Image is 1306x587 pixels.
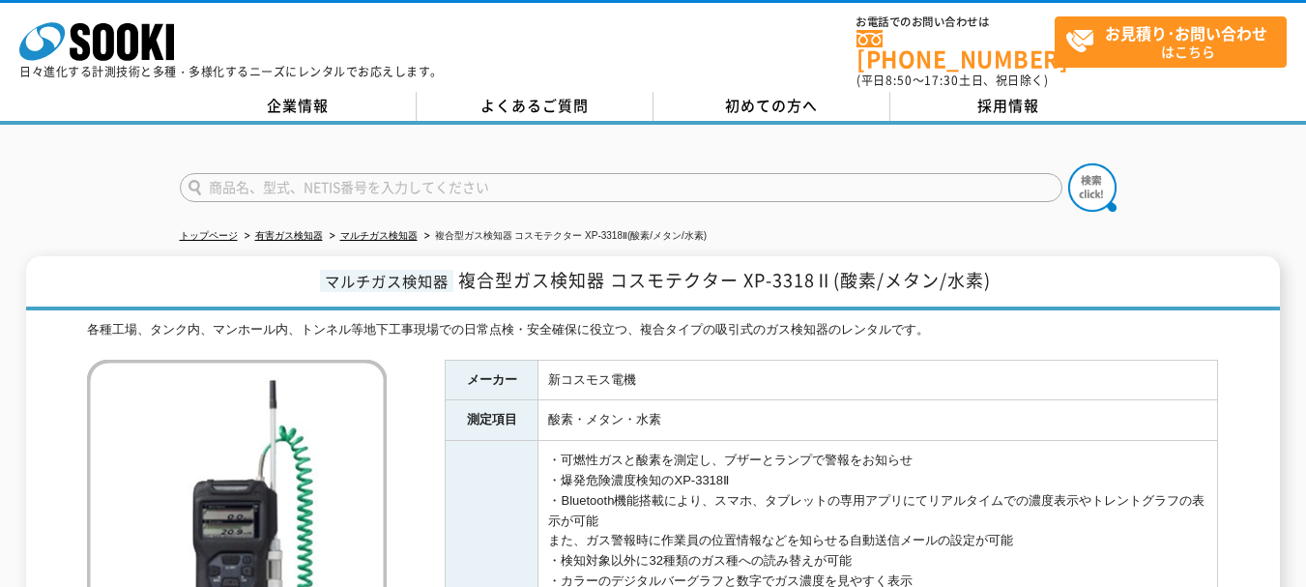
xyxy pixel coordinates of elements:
span: 初めての方へ [725,95,818,116]
span: お電話でのお問い合わせは [856,16,1055,28]
a: 有害ガス検知器 [255,230,323,241]
span: 17:30 [924,72,959,89]
a: 採用情報 [890,92,1127,121]
li: 複合型ガス検知器 コスモテクター XP-3318Ⅱ(酸素/メタン/水素) [421,226,708,247]
img: btn_search.png [1068,163,1117,212]
th: 測定項目 [446,400,538,441]
span: (平日 ～ 土日、祝日除く) [856,72,1048,89]
td: 新コスモス電機 [538,360,1218,400]
td: 酸素・メタン・水素 [538,400,1218,441]
a: トップページ [180,230,238,241]
th: メーカー [446,360,538,400]
a: お見積り･お問い合わせはこちら [1055,16,1287,68]
a: [PHONE_NUMBER] [856,30,1055,70]
input: 商品名、型式、NETIS番号を入力してください [180,173,1062,202]
p: 日々進化する計測技術と多種・多様化するニーズにレンタルでお応えします。 [19,66,443,77]
a: 初めての方へ [653,92,890,121]
a: 企業情報 [180,92,417,121]
a: よくあるご質問 [417,92,653,121]
strong: お見積り･お問い合わせ [1105,21,1267,44]
span: 複合型ガス検知器 コスモテクター XP-3318Ⅱ(酸素/メタン/水素) [458,267,991,293]
div: 各種工場、タンク内、マンホール内、トンネル等地下工事現場での日常点検・安全確保に役立つ、複合タイプの吸引式のガス検知器のレンタルです。 [87,320,1218,340]
span: 8:50 [885,72,913,89]
a: マルチガス検知器 [340,230,418,241]
span: はこちら [1065,17,1286,66]
span: マルチガス検知器 [320,270,453,292]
